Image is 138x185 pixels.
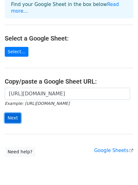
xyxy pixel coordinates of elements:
[5,35,133,42] h4: Select a Google Sheet:
[5,101,69,106] small: Example: [URL][DOMAIN_NAME]
[106,155,138,185] iframe: Chat Widget
[5,113,21,123] input: Next
[5,88,130,100] input: Paste your Google Sheet URL here
[11,2,119,14] a: Read more...
[5,147,35,157] a: Need help?
[94,148,133,153] a: Google Sheets
[5,78,133,85] h4: Copy/paste a Google Sheet URL:
[11,1,127,15] p: Find your Google Sheet in the box below
[5,47,28,57] a: Select...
